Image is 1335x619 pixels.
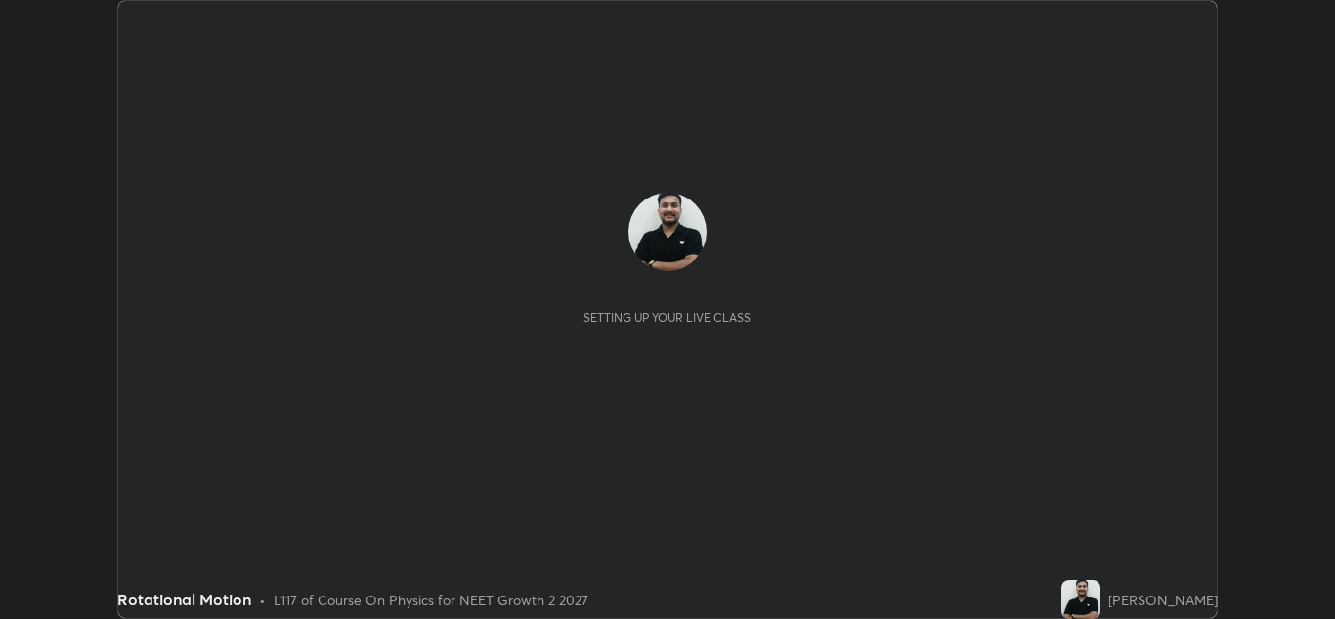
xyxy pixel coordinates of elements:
[1061,580,1100,619] img: afe22e03c4c2466bab4a7a088f75780d.jpg
[583,310,751,325] div: Setting up your live class
[1108,590,1218,610] div: [PERSON_NAME]
[259,590,266,610] div: •
[274,590,588,610] div: L117 of Course On Physics for NEET Growth 2 2027
[628,193,707,271] img: afe22e03c4c2466bab4a7a088f75780d.jpg
[117,588,251,611] div: Rotational Motion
